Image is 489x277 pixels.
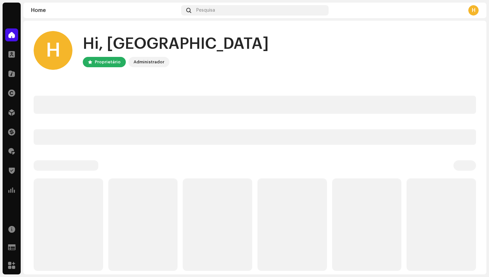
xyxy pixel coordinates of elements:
[196,8,215,13] span: Pesquisa
[95,58,121,66] div: Proprietário
[31,8,179,13] div: Home
[34,31,72,70] div: H
[83,34,269,54] div: Hi, [GEOGRAPHIC_DATA]
[134,58,164,66] div: Administrador
[468,5,479,16] div: H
